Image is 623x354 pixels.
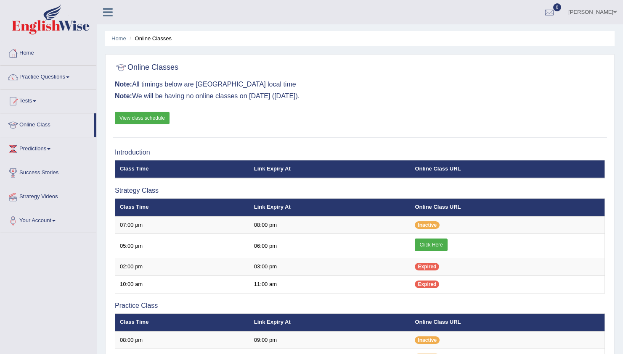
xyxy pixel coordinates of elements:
th: Link Expiry At [249,160,411,178]
td: 03:00 pm [249,258,411,276]
a: Success Stories [0,161,96,182]
th: Link Expiry At [249,314,411,331]
span: Expired [415,281,439,288]
a: Online Class [0,113,94,134]
a: Predictions [0,137,96,158]
td: 10:00 am [115,275,249,293]
td: 08:00 pm [115,331,249,349]
th: Class Time [115,160,249,178]
h3: Strategy Class [115,187,605,194]
a: Home [111,35,126,42]
th: Online Class URL [410,160,604,178]
span: 0 [553,3,562,11]
b: Note: [115,81,132,88]
span: Inactive [415,221,440,229]
a: Practice Questions [0,66,96,87]
td: 11:00 am [249,275,411,293]
td: 06:00 pm [249,234,411,258]
a: View class schedule [115,112,170,124]
a: Strategy Videos [0,185,96,206]
a: Click Here [415,239,447,251]
li: Online Classes [127,34,172,42]
th: Class Time [115,199,249,216]
td: 08:00 pm [249,216,411,234]
a: Tests [0,89,96,110]
th: Online Class URL [410,199,604,216]
td: 02:00 pm [115,258,249,276]
h3: Introduction [115,149,605,156]
td: 05:00 pm [115,234,249,258]
h2: Online Classes [115,61,178,74]
td: 07:00 pm [115,216,249,234]
a: Home [0,42,96,63]
h3: We will be having no online classes on [DATE] ([DATE]). [115,92,605,100]
span: Expired [415,263,439,270]
a: Your Account [0,209,96,230]
span: Inactive [415,336,440,344]
b: Note: [115,92,132,100]
h3: All timings below are [GEOGRAPHIC_DATA] local time [115,81,605,88]
th: Class Time [115,314,249,331]
th: Link Expiry At [249,199,411,216]
td: 09:00 pm [249,331,411,349]
th: Online Class URL [410,314,604,331]
h3: Practice Class [115,302,605,309]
